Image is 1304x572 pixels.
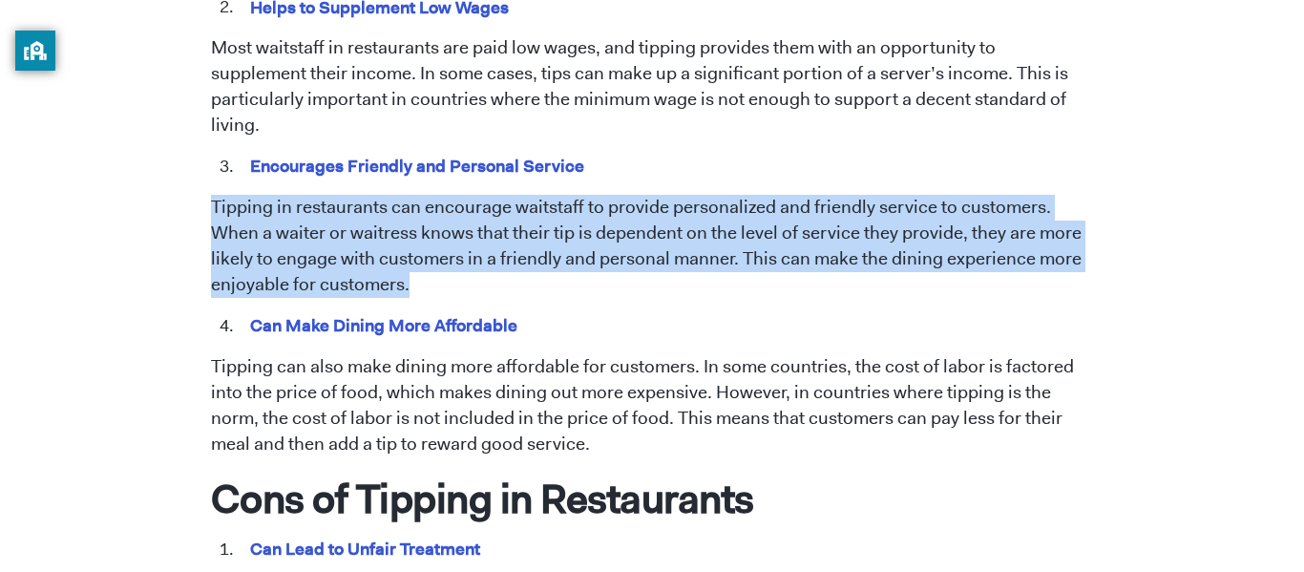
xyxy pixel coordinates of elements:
p: Most waitstaff in restaurants are paid low wages, and tipping provides them with an opportunity t... [211,35,1094,138]
mark: Can Make Dining More Affordable [247,310,521,340]
p: Tipping in restaurants can encourage waitstaff to provide personalized and friendly service to cu... [211,195,1094,298]
button: privacy banner [15,31,55,71]
mark: Encourages Friendly and Personal Service [247,151,588,180]
mark: Can Lead to Unfair Treatment [247,534,484,563]
h1: Cons of Tipping in Restaurants [211,474,1094,523]
p: Tipping can also make dining more affordable for customers. In some countries, the cost of labor ... [211,354,1094,457]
